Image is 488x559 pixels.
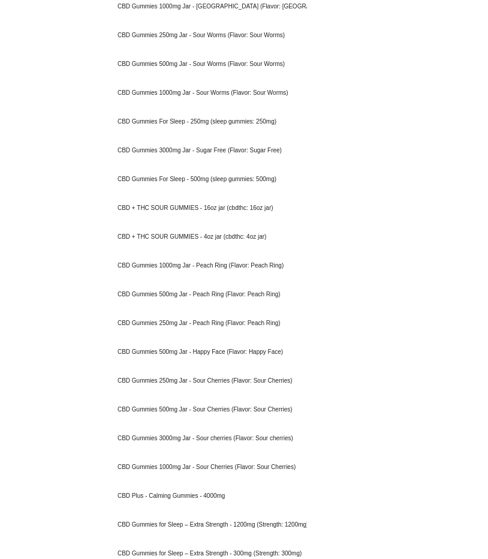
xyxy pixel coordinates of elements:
[108,107,307,136] div: CBD Gummies For Sleep - 250mg (sleep gummies: 250mg)
[108,366,307,395] div: CBD Gummies 250mg Jar - Sour Cherries (Flavor: Sour Cherries)
[108,165,307,194] div: CBD Gummies For Sleep - 500mg (sleep gummies: 500mg)
[108,136,307,165] div: CBD Gummies 3000mg Jar - Sugar Free (Flavor: Sugar Free)
[108,280,307,309] div: CBD Gummies 500mg Jar - Peach Ring (Flavor: Peach Ring)
[108,482,307,510] div: CBD Plus - Calming Gummies - 4000mg
[108,309,307,338] div: CBD Gummies 250mg Jar - Peach Ring (Flavor: Peach Ring)
[108,79,307,107] div: CBD Gummies 1000mg Jar - Sour Worms (Flavor: Sour Worms)
[108,223,307,251] div: CBD + THC SOUR GUMMIES - 4oz jar (cbdthc: 4oz jar)
[108,453,307,482] div: CBD Gummies 1000mg Jar - Sour Cherries (Flavor: Sour Cherries)
[108,338,307,366] div: CBD Gummies 500mg Jar - Happy Face (Flavor: Happy Face)
[108,510,307,539] div: CBD Gummies for Sleep – Extra Strength - 1200mg (Strength: 1200mg)
[108,251,307,280] div: CBD Gummies 1000mg Jar - Peach Ring (Flavor: Peach Ring)
[108,50,307,79] div: CBD Gummies 500mg Jar - Sour Worms (Flavor: Sour Worms)
[108,194,307,223] div: CBD + THC SOUR GUMMIES - 16oz jar (cbdthc: 16oz jar)
[108,424,307,453] div: CBD Gummies 3000mg Jar - Sour cherries (Flavor: Sour cherries)
[108,21,307,50] div: CBD Gummies 250mg Jar - Sour Worms (Flavor: Sour Worms)
[108,395,307,424] div: CBD Gummies 500mg Jar - Sour Cherries (Flavor: Sour Cherries)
